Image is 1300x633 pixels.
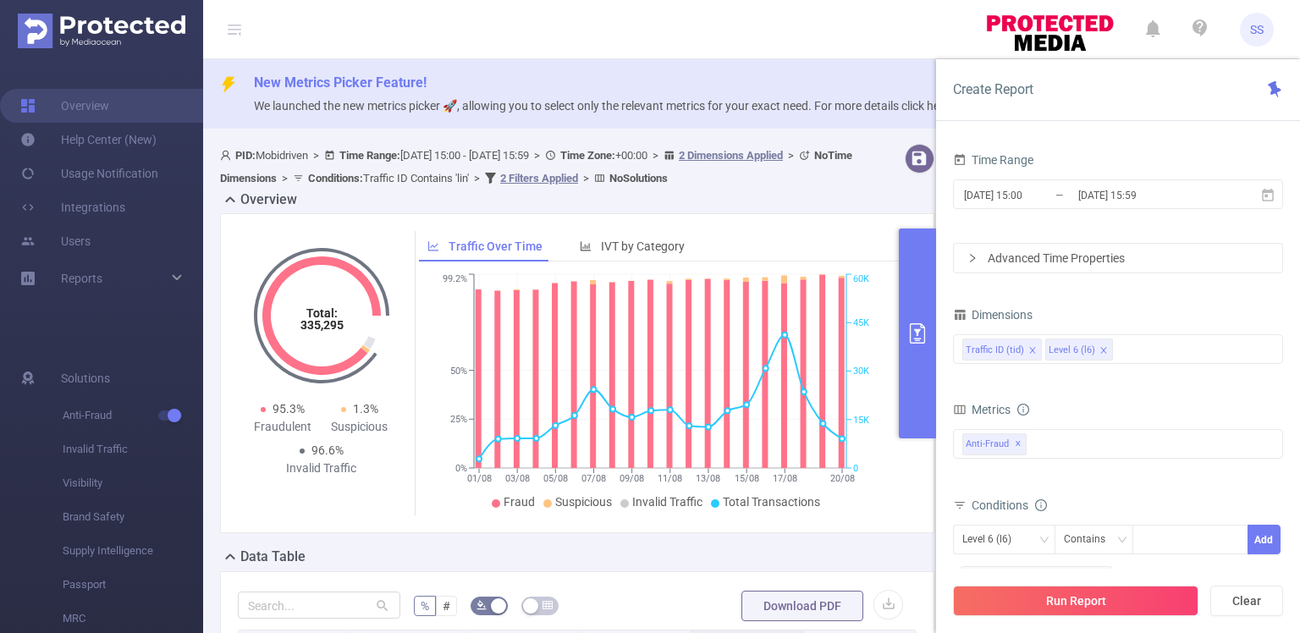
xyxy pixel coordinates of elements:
[421,599,429,613] span: %
[235,149,256,162] b: PID:
[277,172,293,184] span: >
[63,568,203,602] span: Passport
[20,89,109,123] a: Overview
[772,473,796,484] tspan: 17/08
[20,157,158,190] a: Usage Notification
[476,600,487,610] i: icon: bg-colors
[308,149,324,162] span: >
[353,402,378,416] span: 1.3%
[1077,184,1214,206] input: End date
[504,473,529,484] tspan: 03/08
[469,172,485,184] span: >
[853,415,869,426] tspan: 15K
[972,498,1047,512] span: Conditions
[578,172,594,184] span: >
[238,592,400,619] input: Search...
[63,500,203,534] span: Brand Safety
[555,495,612,509] span: Suspicious
[1017,404,1029,416] i: icon: info-circle
[953,586,1198,616] button: Run Report
[339,149,400,162] b: Time Range:
[723,495,820,509] span: Total Transactions
[455,463,467,474] tspan: 0%
[450,414,467,425] tspan: 25%
[427,240,439,252] i: icon: line-chart
[63,432,203,466] span: Invalid Traffic
[245,418,322,436] div: Fraudulent
[960,566,1113,588] span: Traffic ID (tid) Contains 'lin'
[560,149,615,162] b: Time Zone:
[966,339,1024,361] div: Traffic ID (tid)
[308,172,469,184] span: Traffic ID Contains 'lin'
[300,318,343,332] tspan: 335,295
[443,599,450,613] span: #
[581,473,605,484] tspan: 07/08
[63,466,203,500] span: Visibility
[1248,525,1281,554] button: Add
[967,253,978,263] i: icon: right
[63,534,203,568] span: Supply Intelligence
[953,153,1033,167] span: Time Range
[962,339,1042,361] li: Traffic ID (tid)
[322,418,399,436] div: Suspicious
[283,460,360,477] div: Invalid Traffic
[63,399,203,432] span: Anti-Fraud
[61,272,102,285] span: Reports
[220,149,852,184] span: Mobidriven [DATE] 15:00 - [DATE] 15:59 +00:00
[1064,526,1117,553] div: Contains
[953,403,1011,416] span: Metrics
[962,184,1099,206] input: Start date
[20,224,91,258] a: Users
[853,366,869,377] tspan: 30K
[466,473,491,484] tspan: 01/08
[254,74,427,91] span: New Metrics Picker Feature!
[696,473,720,484] tspan: 13/08
[500,172,578,184] u: 2 Filters Applied
[962,433,1027,455] span: Anti-Fraud
[632,495,702,509] span: Invalid Traffic
[734,473,758,484] tspan: 15/08
[20,190,125,224] a: Integrations
[741,591,863,621] button: Download PDF
[240,547,306,567] h2: Data Table
[311,443,344,457] span: 96.6%
[953,81,1033,97] span: Create Report
[240,190,297,210] h2: Overview
[679,149,783,162] u: 2 Dimensions Applied
[18,14,185,48] img: Protected Media
[1035,499,1047,511] i: icon: info-circle
[1015,434,1022,454] span: ✕
[1039,535,1049,547] i: icon: down
[1028,346,1037,356] i: icon: close
[1049,339,1095,361] div: Level 6 (l6)
[543,600,553,610] i: icon: table
[954,244,1282,272] div: icon: rightAdvanced Time Properties
[609,172,668,184] b: No Solutions
[1099,346,1108,356] i: icon: close
[61,361,110,395] span: Solutions
[853,274,869,285] tspan: 60K
[1117,535,1127,547] i: icon: down
[450,366,467,377] tspan: 50%
[647,149,664,162] span: >
[953,308,1033,322] span: Dimensions
[601,239,685,253] span: IVT by Category
[853,317,869,328] tspan: 45K
[829,473,854,484] tspan: 20/08
[306,306,337,320] tspan: Total:
[658,473,682,484] tspan: 11/08
[220,76,237,93] i: icon: thunderbolt
[254,99,978,113] span: We launched the new metrics picker 🚀, allowing you to select only the relevant metrics for your e...
[20,123,157,157] a: Help Center (New)
[620,473,644,484] tspan: 09/08
[529,149,545,162] span: >
[504,495,535,509] span: Fraud
[449,239,543,253] span: Traffic Over Time
[1250,13,1264,47] span: SS
[783,149,799,162] span: >
[443,274,467,285] tspan: 99.2%
[1210,586,1283,616] button: Clear
[543,473,567,484] tspan: 05/08
[308,172,363,184] b: Conditions :
[61,261,102,295] a: Reports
